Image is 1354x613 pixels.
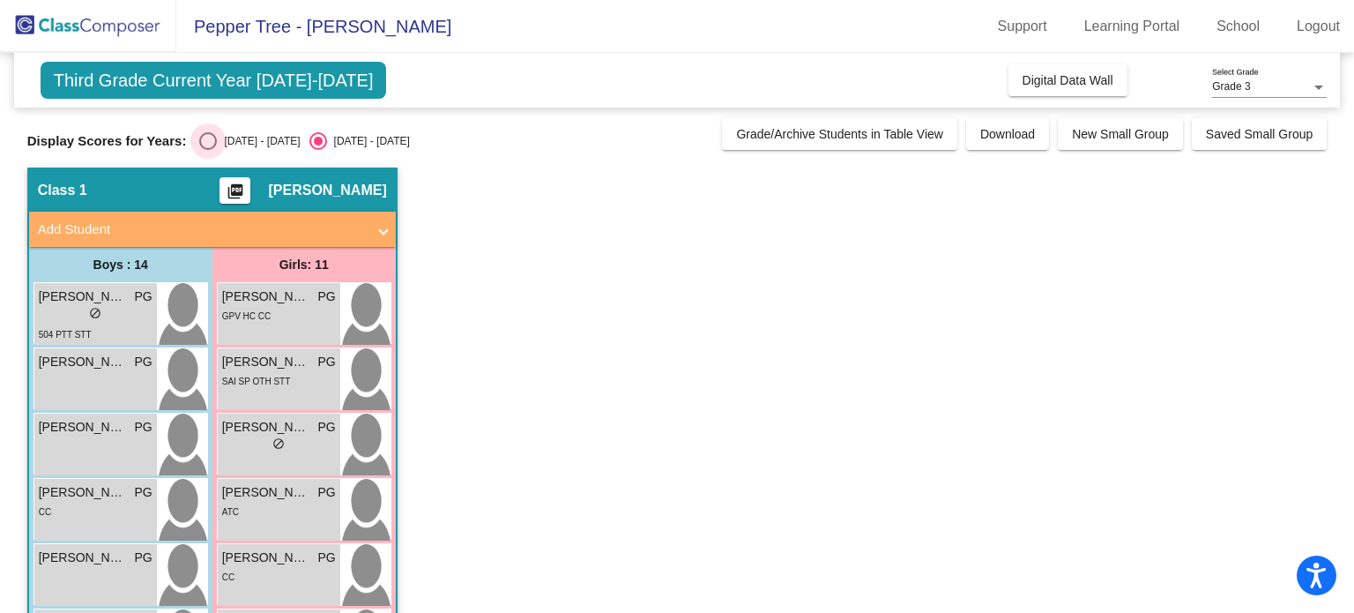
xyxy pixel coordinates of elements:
[212,247,396,282] div: Girls: 11
[222,418,310,437] span: [PERSON_NAME]
[134,288,152,306] span: PG
[222,483,310,502] span: [PERSON_NAME]
[222,288,310,306] span: [PERSON_NAME]
[39,330,92,340] span: 504 PTT STT
[39,549,127,567] span: [PERSON_NAME]
[966,118,1049,150] button: Download
[176,12,451,41] span: Pepper Tree - [PERSON_NAME]
[199,132,409,150] mat-radio-group: Select an option
[1212,80,1250,93] span: Grade 3
[38,220,366,240] mat-panel-title: Add Student
[89,307,101,319] span: do_not_disturb_alt
[134,418,152,437] span: PG
[29,212,396,247] mat-expansion-panel-header: Add Student
[1206,127,1313,141] span: Saved Small Group
[722,118,957,150] button: Grade/Archive Students in Table View
[1008,64,1127,96] button: Digital Data Wall
[39,418,127,437] span: [PERSON_NAME]
[1202,12,1274,41] a: School
[225,183,246,207] mat-icon: picture_as_pdf
[134,483,152,502] span: PG
[1070,12,1194,41] a: Learning Portal
[736,127,943,141] span: Grade/Archive Students in Table View
[222,377,291,386] span: SAI SP OTH STT
[317,483,335,502] span: PG
[27,133,187,149] span: Display Scores for Years:
[39,483,127,502] span: [PERSON_NAME]
[222,549,310,567] span: [PERSON_NAME]
[1058,118,1183,150] button: New Small Group
[317,353,335,371] span: PG
[1283,12,1354,41] a: Logout
[134,353,152,371] span: PG
[222,572,234,582] span: CC
[268,182,386,199] span: [PERSON_NAME]
[38,182,87,199] span: Class 1
[222,311,272,321] span: GPV HC CC
[1023,73,1113,87] span: Digital Data Wall
[1072,127,1169,141] span: New Small Group
[39,353,127,371] span: [PERSON_NAME]
[134,549,152,567] span: PG
[29,247,212,282] div: Boys : 14
[217,133,300,149] div: [DATE] - [DATE]
[980,127,1035,141] span: Download
[327,133,410,149] div: [DATE] - [DATE]
[219,177,250,204] button: Print Students Details
[317,288,335,306] span: PG
[984,12,1061,41] a: Support
[222,353,310,371] span: [PERSON_NAME]
[39,288,127,306] span: [PERSON_NAME]
[317,549,335,567] span: PG
[222,507,239,517] span: ATC
[39,507,51,517] span: CC
[317,418,335,437] span: PG
[272,437,285,450] span: do_not_disturb_alt
[1192,118,1327,150] button: Saved Small Group
[41,62,387,99] span: Third Grade Current Year [DATE]-[DATE]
